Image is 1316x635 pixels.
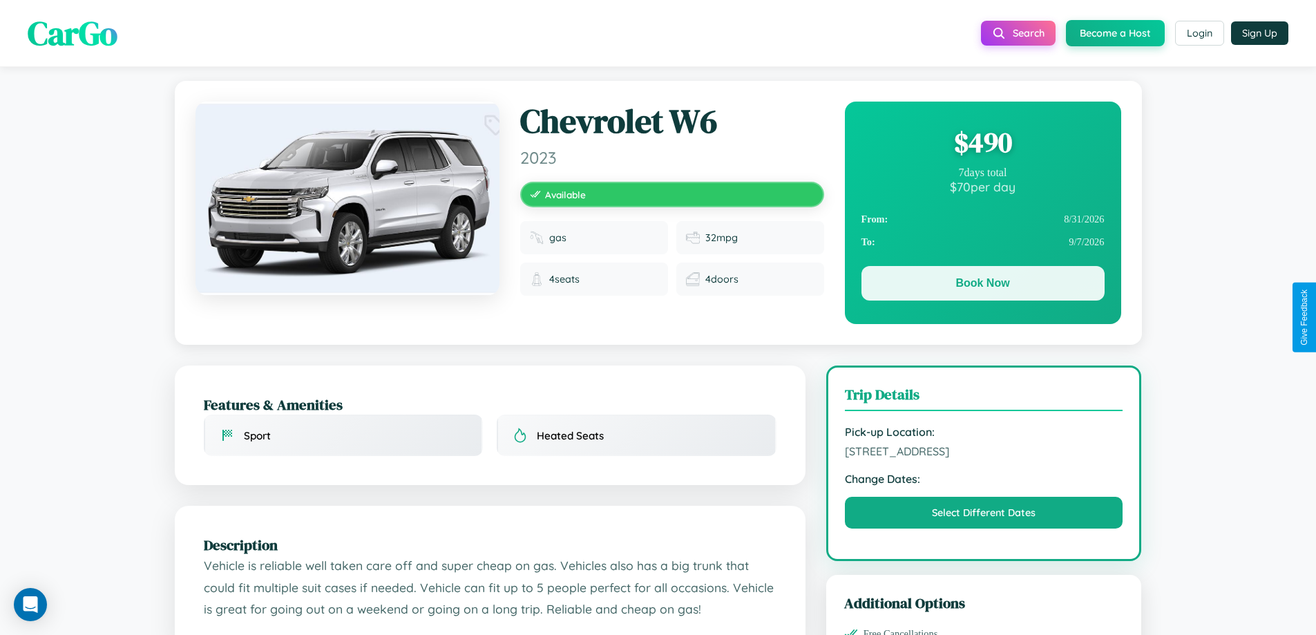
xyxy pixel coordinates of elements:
button: Become a Host [1066,20,1165,46]
span: CarGo [28,10,117,56]
img: Chevrolet W6 2023 [196,102,499,295]
span: 32 mpg [705,231,738,244]
strong: From: [861,214,888,225]
h2: Description [204,535,776,555]
img: Fuel efficiency [686,231,700,245]
span: Available [545,189,586,200]
p: Vehicle is reliable well taken care off and super cheap on gas. Vehicles also has a big trunk tha... [204,555,776,620]
strong: Change Dates: [845,472,1123,486]
span: [STREET_ADDRESS] [845,444,1123,458]
span: 2023 [520,147,824,168]
div: $ 70 per day [861,179,1105,194]
img: Doors [686,272,700,286]
div: 9 / 7 / 2026 [861,231,1105,254]
div: Open Intercom Messenger [14,588,47,621]
strong: To: [861,236,875,248]
button: Search [981,21,1056,46]
span: 4 seats [549,273,580,285]
span: gas [549,231,566,244]
div: 8 / 31 / 2026 [861,208,1105,231]
strong: Pick-up Location: [845,425,1123,439]
button: Sign Up [1231,21,1288,45]
div: 7 days total [861,167,1105,179]
span: 4 doors [705,273,738,285]
h3: Trip Details [845,384,1123,411]
h3: Additional Options [844,593,1124,613]
h1: Chevrolet W6 [520,102,824,142]
span: Search [1013,27,1045,39]
button: Select Different Dates [845,497,1123,529]
button: Book Now [861,266,1105,301]
button: Login [1175,21,1224,46]
span: Heated Seats [537,429,604,442]
span: Sport [244,429,271,442]
img: Seats [530,272,544,286]
img: Fuel type [530,231,544,245]
div: $ 490 [861,124,1105,161]
div: Give Feedback [1299,290,1309,345]
h2: Features & Amenities [204,395,776,415]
